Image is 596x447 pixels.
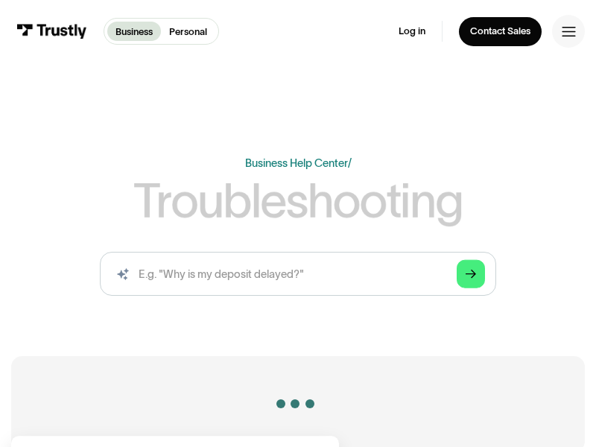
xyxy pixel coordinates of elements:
a: Business Help Center [245,157,348,169]
div: / [348,157,352,169]
input: search [100,252,496,296]
div: Contact Sales [470,25,530,38]
a: Contact Sales [459,17,541,46]
a: Business [107,22,161,42]
img: Trustly Logo [16,24,87,39]
p: Business [115,25,153,39]
h1: Troubleshooting [133,177,463,225]
a: Log in [399,25,425,38]
p: Personal [169,25,207,39]
a: Personal [161,22,215,42]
